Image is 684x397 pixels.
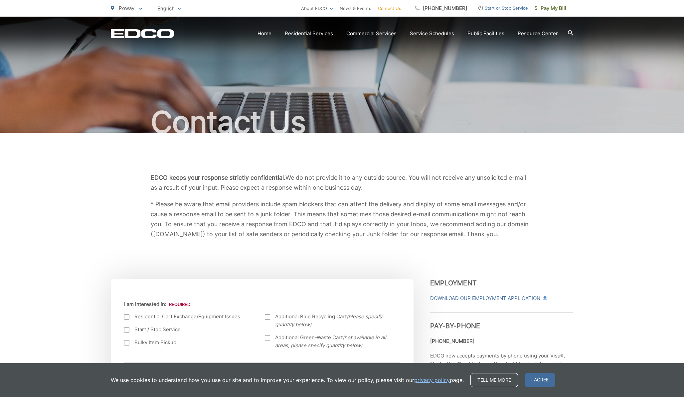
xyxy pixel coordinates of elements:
span: English [152,3,186,14]
p: We do not provide it to any outside source. You will not receive any unsolicited e-mail as a resu... [151,173,533,193]
b: EDCO keeps your response strictly confidential. [151,174,285,181]
label: Residential Cart Exchange/Equipment Issues [124,313,252,321]
a: Download Our Employment Application [430,294,546,302]
a: privacy policy [414,376,450,384]
span: Pay My Bill [535,4,566,12]
label: Start / Stop Service [124,326,252,334]
h3: Pay-by-Phone [430,312,573,330]
a: Commercial Services [346,30,397,38]
a: Residential Services [285,30,333,38]
a: Contact Us [378,4,401,12]
a: About EDCO [301,4,333,12]
p: EDCO now accepts payments by phone using your Visa®, MasterCard® or Electronic Check, 24 hours a ... [430,352,573,384]
em: (not available in all areas, please specify quantity below) [275,334,386,348]
p: * Please be aware that email providers include spam blockers that can affect the delivery and dis... [151,199,533,239]
h3: Employment [430,279,573,287]
span: I agree [525,373,555,387]
a: EDCD logo. Return to the homepage. [111,29,174,38]
a: Resource Center [518,30,558,38]
a: Tell me more [470,373,518,387]
a: Service Schedules [410,30,454,38]
h1: Contact Us [111,106,573,139]
a: Home [257,30,271,38]
a: News & Events [340,4,371,12]
strong: [PHONE_NUMBER] [430,338,474,344]
label: I am interested in: [124,301,190,307]
span: Poway [119,5,134,11]
p: We use cookies to understand how you use our site and to improve your experience. To view our pol... [111,376,464,384]
a: Public Facilities [467,30,504,38]
label: Bulky Item Pickup [124,339,252,347]
em: (please specify quantity below) [275,313,382,328]
span: Additional Blue Recycling Cart [275,313,392,329]
span: Additional Green-Waste Cart [275,334,392,349]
